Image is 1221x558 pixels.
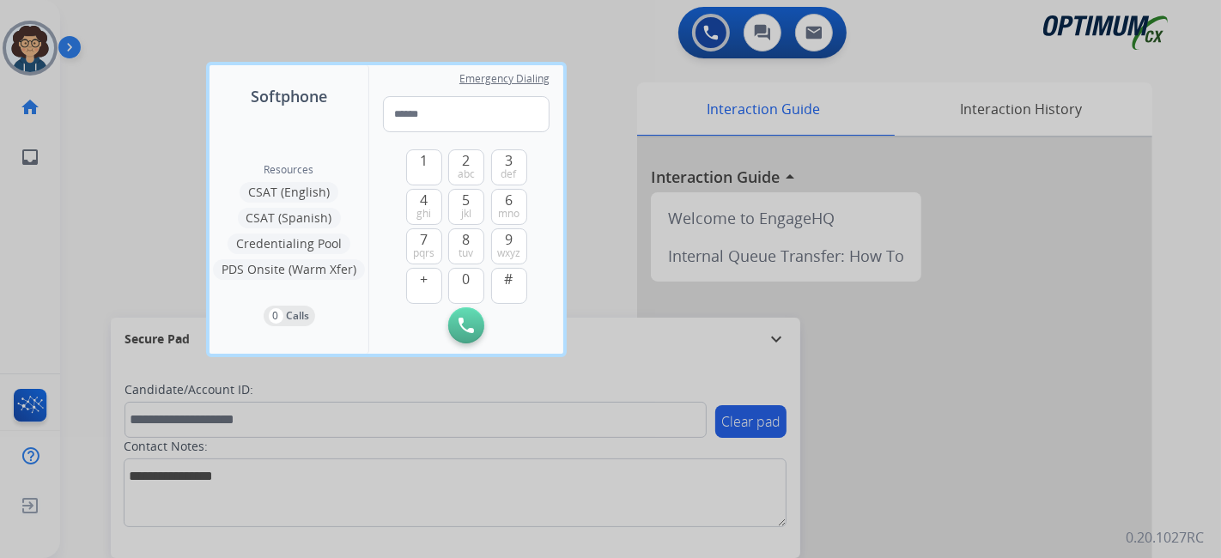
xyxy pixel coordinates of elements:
[420,269,428,289] span: +
[459,246,474,260] span: tuv
[406,228,442,264] button: 7pqrs
[461,207,471,221] span: jkl
[463,229,471,250] span: 8
[406,189,442,225] button: 4ghi
[458,167,475,181] span: abc
[269,308,283,324] p: 0
[406,268,442,304] button: +
[420,229,428,250] span: 7
[463,150,471,171] span: 2
[448,228,484,264] button: 8tuv
[264,163,314,177] span: Resources
[459,72,550,86] span: Emergency Dialing
[459,318,474,333] img: call-button
[213,259,365,280] button: PDS Onsite (Warm Xfer)
[1126,527,1204,548] p: 0.20.1027RC
[448,149,484,185] button: 2abc
[505,269,513,289] span: #
[463,190,471,210] span: 5
[251,84,327,108] span: Softphone
[264,306,315,326] button: 0Calls
[238,208,341,228] button: CSAT (Spanish)
[240,182,338,203] button: CSAT (English)
[448,189,484,225] button: 5jkl
[287,308,310,324] p: Calls
[491,149,527,185] button: 3def
[491,268,527,304] button: #
[420,190,428,210] span: 4
[491,228,527,264] button: 9wxyz
[406,149,442,185] button: 1
[228,234,350,254] button: Credentialing Pool
[420,150,428,171] span: 1
[463,269,471,289] span: 0
[448,268,484,304] button: 0
[505,229,513,250] span: 9
[498,207,519,221] span: mno
[501,167,517,181] span: def
[497,246,520,260] span: wxyz
[505,190,513,210] span: 6
[416,207,431,221] span: ghi
[491,189,527,225] button: 6mno
[505,150,513,171] span: 3
[413,246,434,260] span: pqrs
